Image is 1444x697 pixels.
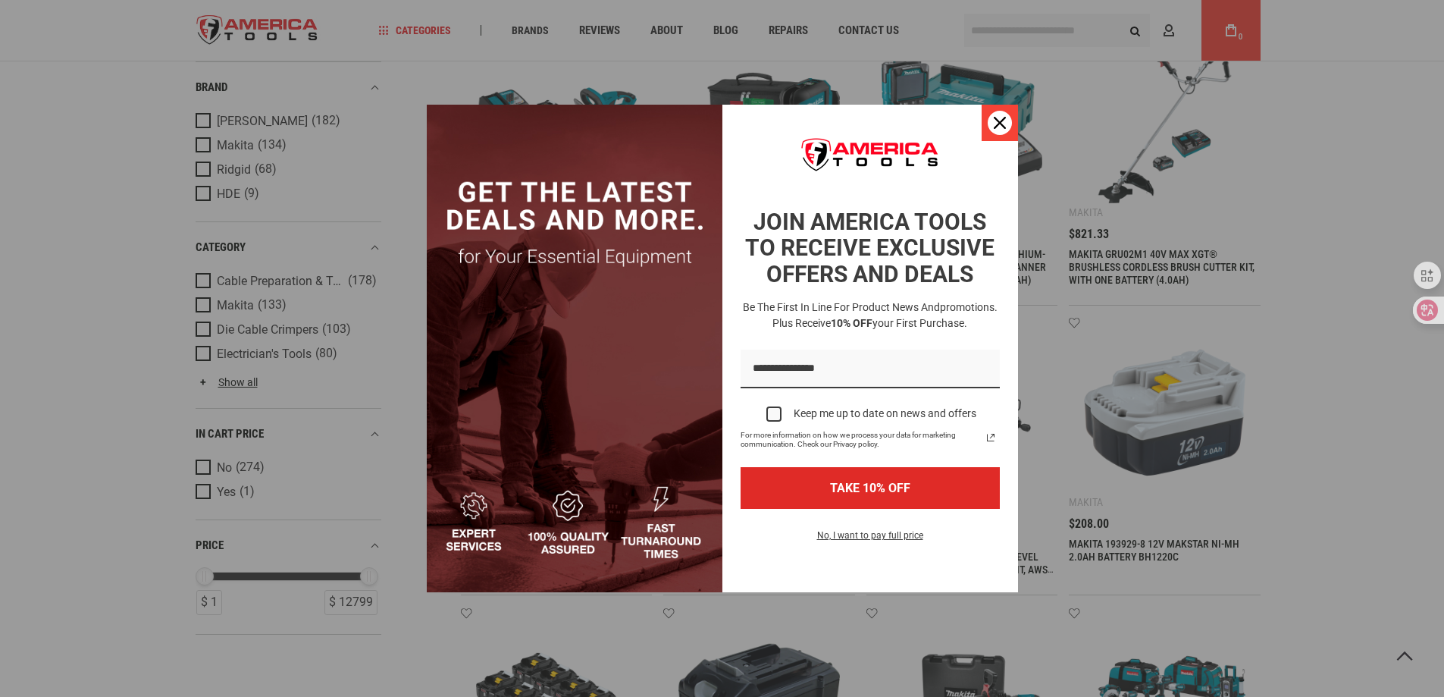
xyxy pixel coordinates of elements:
[738,300,1003,331] h3: Be the first in line for product news and
[982,429,1000,447] svg: link icon
[741,431,982,449] span: For more information on how we process your data for marketing communication. Check our Privacy p...
[831,317,872,329] strong: 10% OFF
[741,467,1000,509] button: TAKE 10% OFF
[794,407,976,420] div: Keep me up to date on news and offers
[745,209,995,287] strong: JOIN AMERICA TOOLS TO RECEIVE EXCLUSIVE OFFERS AND DEALS
[982,429,1000,447] a: Read our Privacy Policy
[741,350,1000,388] input: Email field
[805,527,935,553] button: No, I want to pay full price
[982,105,1018,141] button: Close
[994,117,1006,129] svg: close icon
